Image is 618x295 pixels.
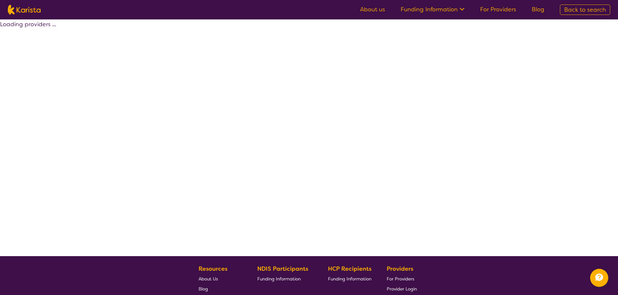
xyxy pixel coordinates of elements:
[401,6,465,13] a: Funding Information
[199,284,242,294] a: Blog
[387,276,414,282] span: For Providers
[328,274,371,284] a: Funding Information
[257,274,313,284] a: Funding Information
[387,274,417,284] a: For Providers
[532,6,544,13] a: Blog
[387,265,413,273] b: Providers
[199,265,227,273] b: Resources
[199,276,218,282] span: About Us
[590,269,608,287] button: Channel Menu
[199,274,242,284] a: About Us
[328,265,371,273] b: HCP Recipients
[199,286,208,292] span: Blog
[328,276,371,282] span: Funding Information
[560,5,610,15] a: Back to search
[257,276,301,282] span: Funding Information
[387,286,417,292] span: Provider Login
[360,6,385,13] a: About us
[387,284,417,294] a: Provider Login
[480,6,516,13] a: For Providers
[564,6,606,14] span: Back to search
[8,5,41,15] img: Karista logo
[257,265,308,273] b: NDIS Participants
